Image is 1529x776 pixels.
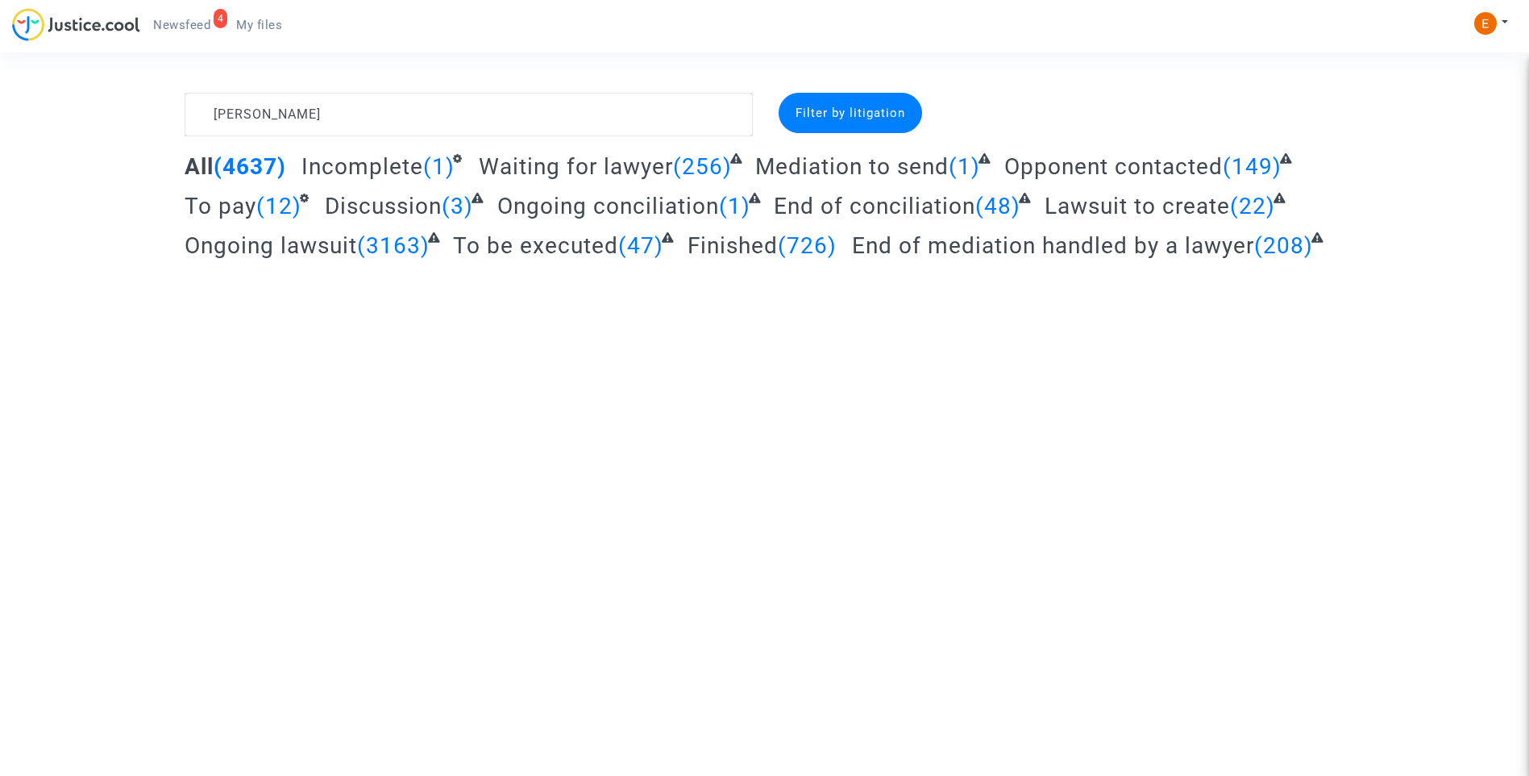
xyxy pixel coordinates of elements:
[185,153,214,180] span: All
[1004,153,1223,180] span: Opponent contacted
[325,193,442,219] span: Discussion
[949,153,980,180] span: (1)
[774,193,975,219] span: End of conciliation
[223,13,295,37] a: My files
[1045,193,1230,219] span: Lawsuit to create
[185,193,256,219] span: To pay
[778,232,837,259] span: (726)
[1230,193,1275,219] span: (22)
[852,232,1254,259] span: End of mediation handled by a lawyer
[453,232,618,259] span: To be executed
[423,153,455,180] span: (1)
[1223,153,1282,180] span: (149)
[214,9,228,28] div: 4
[975,193,1020,219] span: (48)
[796,106,905,120] span: Filter by litigation
[357,232,430,259] span: (3163)
[618,232,663,259] span: (47)
[12,8,140,41] img: jc-logo.svg
[1254,232,1313,259] span: (208)
[479,153,673,180] span: Waiting for lawyer
[153,18,210,32] span: Newsfeed
[442,193,473,219] span: (3)
[236,18,282,32] span: My files
[256,193,301,219] span: (12)
[140,13,223,37] a: 4Newsfeed
[719,193,750,219] span: (1)
[688,232,778,259] span: Finished
[497,193,719,219] span: Ongoing conciliation
[755,153,949,180] span: Mediation to send
[1474,12,1497,35] img: ACg8ocIeiFvHKe4dA5oeRFd_CiCnuxWUEc1A2wYhRJE3TTWt=s96-c
[214,153,286,180] span: (4637)
[301,153,423,180] span: Incomplete
[185,232,357,259] span: Ongoing lawsuit
[673,153,732,180] span: (256)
